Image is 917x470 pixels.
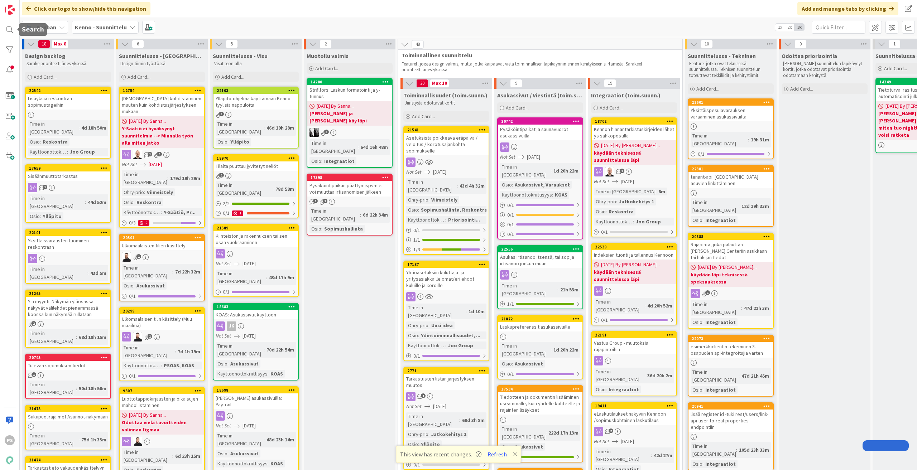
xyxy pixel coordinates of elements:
[29,291,110,296] div: 21265
[26,290,110,297] div: 21265
[607,208,635,215] div: Reskontra
[122,208,161,216] div: Käyttöönottokriittisyys
[122,170,167,186] div: Time in [GEOGRAPHIC_DATA]
[25,164,111,223] a: 17659SisäänmuuttotarkastusTime in [GEOGRAPHIC_DATA]:44d 52mOsio:Ylläpito
[498,125,582,140] div: Pysäköintipaikat ja saunavuorot asukassivuilla
[592,167,676,176] div: TM
[497,245,583,309] a: 22556Asukas irtisanoo itsensä, tai sopija irtisanoo jonkun muunTime in [GEOGRAPHIC_DATA]:21h 53m1/1
[41,138,69,146] div: Reskontra
[501,119,582,124] div: 20742
[26,87,110,110] div: 22542Lisäyksiä reskontran sopimustageihin
[307,128,392,137] div: KV
[361,211,390,219] div: 6d 22h 34m
[29,230,110,235] div: 22101
[217,88,298,93] div: 22103
[120,241,204,250] div: Ulkomaalaisten tilien käsittely
[404,127,489,133] div: 21541
[25,87,111,159] a: 22542Lisäyksiä reskontran sopimustageihinTime in [GEOGRAPHIC_DATA]:4d 18h 50mOsio:ReskontraKäyttö...
[688,106,773,121] div: Yksittäispesulavarauksen varaaminen asukassivuilta
[122,125,202,146] b: Y-Säätiö ei hyväksynyt suunnitelmia --> Minnalla työn alla miten jatko
[120,252,204,262] div: TK
[157,152,162,156] span: 1
[133,150,142,159] img: TM
[217,156,298,161] div: 18970
[134,198,135,206] span: :
[213,87,298,94] div: 22103
[37,23,56,32] span: Kanban
[601,142,660,149] span: [DATE] By [PERSON_NAME]...
[28,194,85,210] div: Time in [GEOGRAPHIC_DATA]
[403,261,489,361] a: 17137Yhtiöasetuksiin kuluttaja- ja yritysasiakkaille omat/eri ehdot kuluille ja koroilleTime in [...
[136,254,141,259] span: 1
[606,208,607,215] span: :
[600,105,623,111] span: Add Card...
[264,124,265,132] span: :
[129,117,166,125] span: [DATE] By Sanna...
[498,246,582,252] div: 22556
[691,271,771,285] b: käydään läpi teknisessä speksauksessa
[688,99,773,121] div: 22601Yksittäispesulavarauksen varaaminen asukassivuilta
[360,211,361,219] span: :
[309,139,357,155] div: Time in [GEOGRAPHIC_DATA]
[26,165,110,171] div: 17659
[357,143,359,151] span: :
[591,243,677,325] a: 22539Indeksien tuonti ja tallennus Kennoon[DATE] By [PERSON_NAME]...käydään teknisessä suunnittel...
[691,300,741,316] div: Time in [GEOGRAPHIC_DATA]
[120,218,204,227] div: 0/32
[129,292,136,300] span: 0 / 1
[129,219,136,227] span: 0 / 3
[433,168,446,176] span: [DATE]
[691,216,702,224] div: Osio
[404,261,489,268] div: 17137
[498,201,582,210] div: 0/1
[500,154,515,160] i: Not Set
[592,250,676,260] div: Indeksien tuonti ja tallennus Kennoon
[213,199,298,208] div: 2/2
[311,175,392,180] div: 17398
[122,188,144,196] div: Ohry-prio
[500,181,512,189] div: Osio
[309,110,390,124] b: [PERSON_NAME] ja [PERSON_NAME] käy läpi
[702,216,704,224] span: :
[592,228,676,237] div: 0/1
[213,303,299,381] a: 18683KOAS: Asukassivut käyttöönJKNot Set[DATE]Time in [GEOGRAPHIC_DATA]:70d 22h 54mOsio:Asukassiv...
[413,227,420,234] span: 0 / 1
[359,143,390,151] div: 64d 16h 48m
[506,105,529,111] span: Add Card...
[633,218,634,226] span: :
[213,87,298,110] div: 22103Ylläpito-ohjelma käyttämään Kenno-tyylisiä nappuloita
[40,138,41,146] span: :
[227,138,229,146] span: :
[309,157,321,165] div: Osio
[26,171,110,181] div: Sisäänmuuttotarkastus
[213,94,298,110] div: Ylläpito-ohjelma käyttämään Kenno-tyylisiä nappuloita
[213,161,298,171] div: Tilalta puuttuu jyvitetyt neliöt
[216,181,273,197] div: Time in [GEOGRAPHIC_DATA]
[594,208,606,215] div: Osio
[601,261,660,268] span: [DATE] By [PERSON_NAME]...
[26,297,110,319] div: Y:n myynti: Näkymän yläosassa näkyvät välilehdet pienemmässä koossa kun näkymää rullataan
[26,290,110,319] div: 21265Y:n myynti: Näkymän yläosassa näkyvät välilehdet pienemmässä koossa kun näkymää rullataan
[223,288,230,296] span: 0 / 1
[307,85,392,101] div: Strålfors: Laskun formatointi ja y-tunnus
[705,290,710,295] span: 1
[406,206,418,214] div: Osio
[28,148,67,156] div: Käyttöönottokriittisyys
[28,212,40,220] div: Osio
[634,218,663,226] div: Joo Group
[592,118,676,125] div: 18702
[120,87,204,94] div: 12754
[616,198,617,205] span: :
[26,94,110,110] div: Lisäyksiä reskontran sopimustageihin
[315,65,338,72] span: Add Card...
[812,21,865,34] input: Quick Filter...
[25,229,111,284] a: 22101Yksittäisvarausten tuominen reskontraanTime in [GEOGRAPHIC_DATA]:43d 5m
[552,191,553,199] span: :
[122,198,134,206] div: Osio
[688,233,773,262] div: 20888Rajapinta, joka palauttaa [PERSON_NAME] Centeriin asukkaan tai hakijan tiedot
[213,154,299,218] a: 18970Tilalta puuttuu jyvitetyt neliötTime in [GEOGRAPHIC_DATA]:78d 58m2/20/11
[87,269,88,277] span: :
[313,199,318,203] span: 1
[120,234,204,241] div: 20301
[404,133,489,155] div: Asetuksista poikkeava eräpäivä / veloitus / korotusajankohta sopimukselle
